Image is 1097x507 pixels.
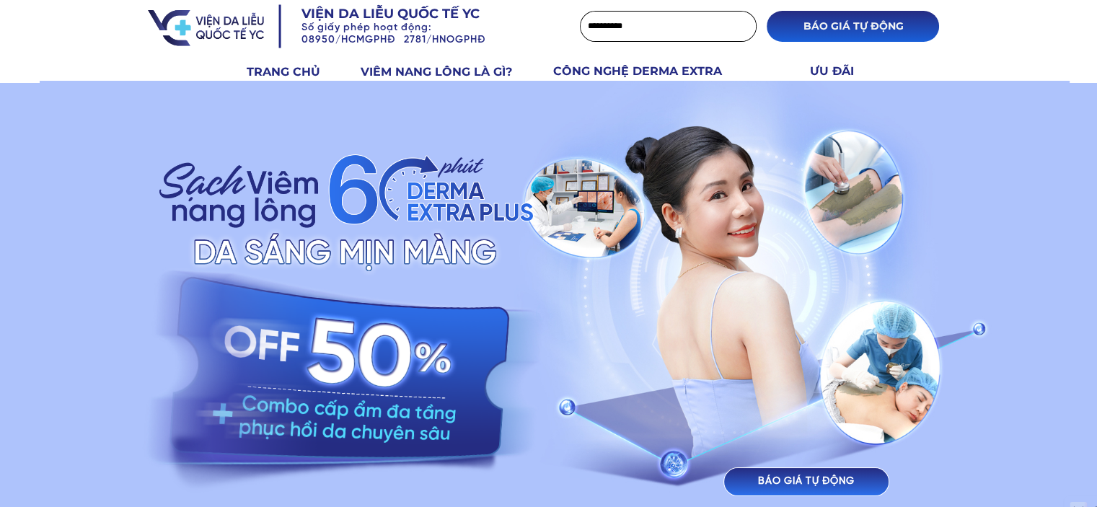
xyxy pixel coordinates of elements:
h3: Viện da liễu quốc tế YC [301,5,524,23]
p: BÁO GIÁ TỰ ĐỘNG [724,468,889,495]
h3: CÔNG NGHỆ DERMA EXTRA PLUS [553,62,756,99]
p: BÁO GIÁ TỰ ĐỘNG [767,11,939,42]
h3: VIÊM NANG LÔNG LÀ GÌ? [361,63,537,81]
h3: TRANG CHỦ [247,63,344,81]
h3: Số giấy phép hoạt động: 08950/HCMGPHĐ 2781/HNOGPHĐ [301,22,545,47]
h3: ƯU ĐÃI [810,62,871,81]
